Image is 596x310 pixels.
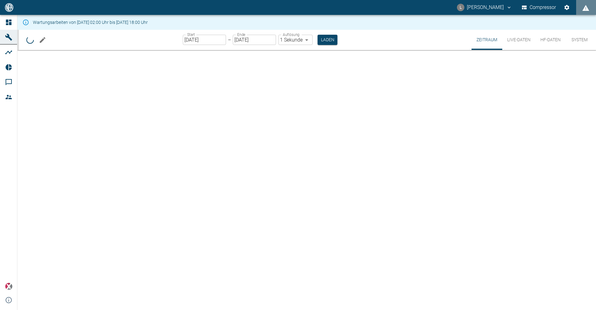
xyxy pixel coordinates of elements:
[283,32,300,37] label: Auflösung
[5,283,12,290] img: Xplore Logo
[36,34,49,46] button: Machine bearbeiten
[457,4,464,11] div: L
[233,35,276,45] input: DD.MM.YYYY
[187,32,195,37] label: Start
[278,35,313,45] div: 1 Sekunde
[535,30,566,50] button: HF-Daten
[4,3,14,11] img: logo
[33,17,148,28] div: Wartungsarbeiten von [DATE] 02:00 Uhr bis [DATE] 18:00 Uhr
[456,2,513,13] button: luca.corigliano@neuman-esser.com
[502,30,535,50] button: Live-Daten
[566,30,594,50] button: System
[237,32,245,37] label: Ende
[228,36,231,43] p: –
[318,35,337,45] button: Laden
[561,2,572,13] button: Einstellungen
[183,35,226,45] input: DD.MM.YYYY
[472,30,502,50] button: Zeitraum
[521,2,558,13] button: Compressor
